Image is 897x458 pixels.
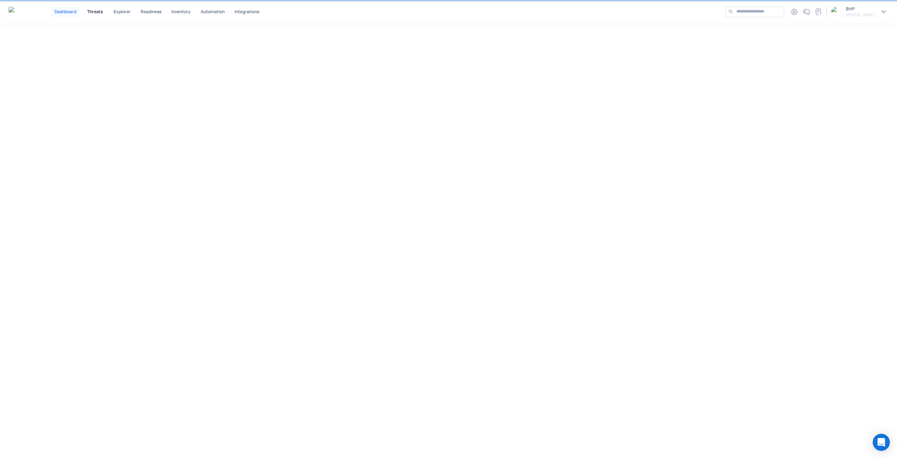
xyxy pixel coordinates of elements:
[84,7,106,16] button: Threats
[87,10,103,14] p: Threats
[169,7,194,16] button: Inventory
[114,10,131,14] p: Explorer
[801,6,812,17] div: What's new
[801,6,812,17] button: What's new
[831,6,842,17] img: organization logo
[788,6,800,17] button: Settings
[846,6,875,12] p: BHP
[111,7,134,16] button: Explorer
[141,10,161,14] p: Readiness
[831,6,888,17] button: organization logoBHP[PERSON_NAME]
[846,12,875,17] h6: [PERSON_NAME]
[201,10,225,14] p: Automation
[873,434,890,451] div: Open Intercom Messenger
[52,7,79,16] button: Dashboard
[789,6,800,17] div: Settings
[813,6,824,17] div: Documentation
[232,7,262,16] button: Integrations
[235,10,259,14] p: Integrations
[813,6,824,17] button: Documentation
[55,10,76,14] p: Dashboard
[138,7,164,16] button: Readiness
[9,7,35,16] img: Gem Security
[171,10,191,14] p: Inventory
[9,7,35,17] a: Gem Security
[198,7,227,16] button: Automation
